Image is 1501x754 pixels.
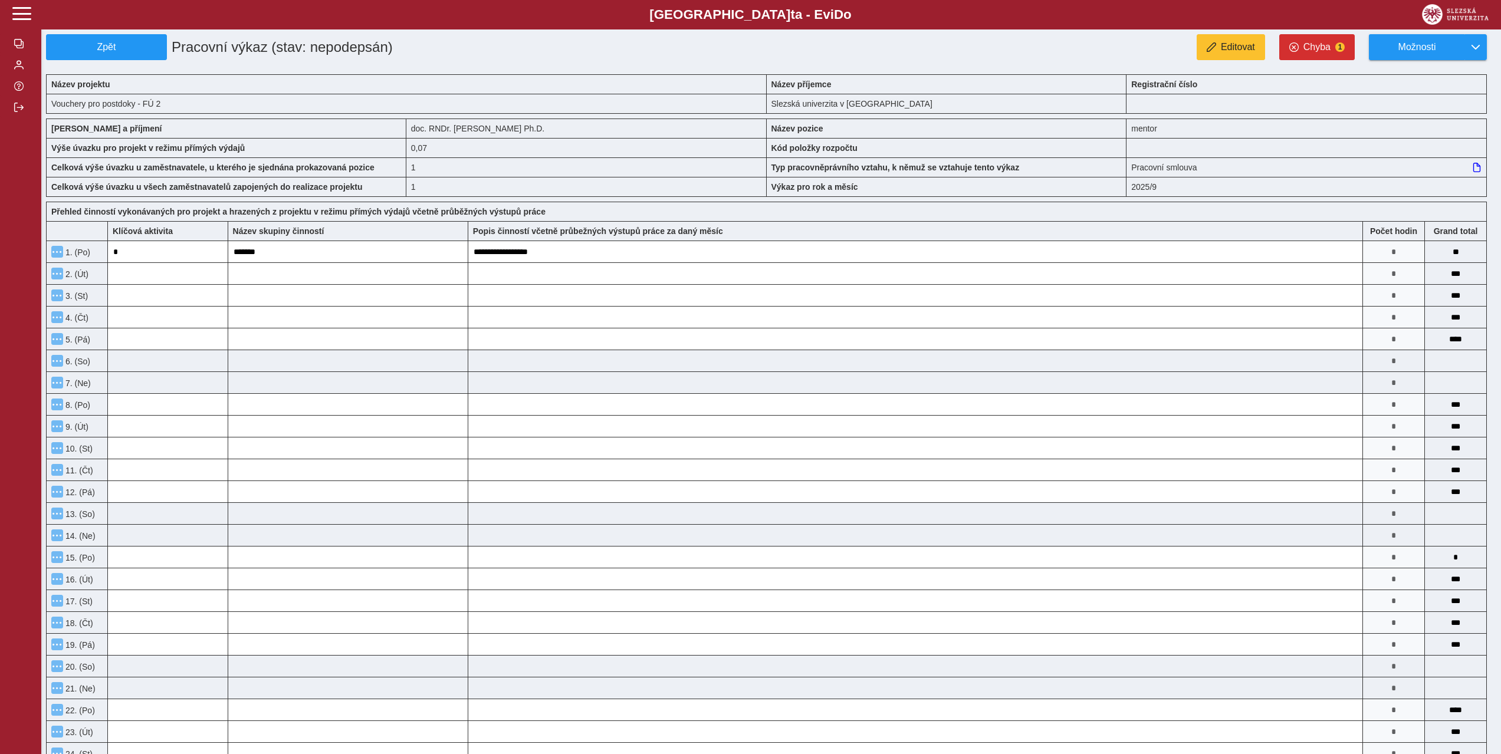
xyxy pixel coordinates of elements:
[406,138,767,157] div: 0,56 h / den. 2,8 h / týden.
[1335,42,1345,52] span: 1
[51,163,375,172] b: Celková výše úvazku u zaměstnavatele, u kterého je sjednána prokazovaná pozice
[771,143,858,153] b: Kód položky rozpočtu
[51,80,110,89] b: Název projektu
[63,509,95,519] span: 13. (So)
[35,7,1466,22] b: [GEOGRAPHIC_DATA] a - Evi
[63,553,95,562] span: 15. (Po)
[1425,226,1486,236] b: Suma za den přes všechny výkazy
[1422,4,1489,25] img: logo_web_su.png
[51,486,63,498] button: Menu
[51,726,63,737] button: Menu
[63,357,90,366] span: 6. (So)
[51,508,63,519] button: Menu
[51,311,63,323] button: Menu
[51,182,363,192] b: Celková výše úvazku u všech zaměstnavatelů zapojených do realizace projektu
[63,662,95,671] span: 20. (So)
[843,7,852,22] span: o
[63,706,95,715] span: 22. (Po)
[63,640,95,650] span: 19. (Pá)
[790,7,794,22] span: t
[51,617,63,628] button: Menu
[406,177,767,197] div: 1
[63,466,93,475] span: 11. (Čt)
[233,226,324,236] b: Název skupiny činností
[771,80,832,89] b: Název příjemce
[771,124,823,133] b: Název pozice
[113,226,173,236] b: Klíčová aktivita
[63,597,93,606] span: 17. (St)
[63,727,93,737] span: 23. (Út)
[51,573,63,585] button: Menu
[63,335,90,344] span: 5. (Pá)
[63,378,91,388] span: 7. (Ne)
[834,7,843,22] span: D
[63,400,90,410] span: 8. (Po)
[51,399,63,410] button: Menu
[63,684,96,693] span: 21. (Ne)
[51,464,63,476] button: Menu
[1126,157,1487,177] div: Pracovní smlouva
[51,355,63,367] button: Menu
[51,420,63,432] button: Menu
[63,575,93,584] span: 16. (Út)
[1363,226,1424,236] b: Počet hodin
[46,34,167,60] button: Zpět
[1369,34,1464,60] button: Možnosti
[1221,42,1255,52] span: Editovat
[51,682,63,694] button: Menu
[1126,118,1487,138] div: mentor
[51,207,546,216] b: Přehled činností vykonávaných pro projekt a hrazených z projektu v režimu přímých výdajů včetně p...
[46,94,767,114] div: Vouchery pro postdoky - FÚ 2
[1126,177,1487,197] div: 2025/9
[767,94,1127,114] div: Slezská univerzita v [GEOGRAPHIC_DATA]
[51,124,162,133] b: [PERSON_NAME] a příjmení
[406,157,767,177] div: 1
[51,442,63,454] button: Menu
[473,226,723,236] b: Popis činností včetně průbežných výstupů práce za daný měsíc
[1379,42,1455,52] span: Možnosti
[167,34,651,60] h1: Pracovní výkaz (stav: nepodepsán)
[51,638,63,650] button: Menu
[63,488,95,497] span: 12. (Pá)
[63,618,93,628] span: 18. (Čt)
[63,248,90,257] span: 1. (Po)
[63,313,88,322] span: 4. (Čt)
[1197,34,1265,60] button: Editovat
[771,163,1020,172] b: Typ pracovněprávního vztahu, k němuž se vztahuje tento výkaz
[1303,42,1331,52] span: Chyba
[51,529,63,541] button: Menu
[51,377,63,388] button: Menu
[406,118,767,138] div: doc. RNDr. [PERSON_NAME] Ph.D.
[63,422,88,432] span: 9. (Út)
[1131,80,1197,89] b: Registrační číslo
[51,42,162,52] span: Zpět
[51,289,63,301] button: Menu
[63,444,93,453] span: 10. (St)
[63,291,88,301] span: 3. (St)
[1279,34,1355,60] button: Chyba1
[51,704,63,716] button: Menu
[51,660,63,672] button: Menu
[51,246,63,258] button: Menu
[51,268,63,279] button: Menu
[771,182,858,192] b: Výkaz pro rok a měsíc
[51,143,245,153] b: Výše úvazku pro projekt v režimu přímých výdajů
[63,269,88,279] span: 2. (Út)
[51,595,63,607] button: Menu
[51,551,63,563] button: Menu
[51,333,63,345] button: Menu
[63,531,96,541] span: 14. (Ne)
